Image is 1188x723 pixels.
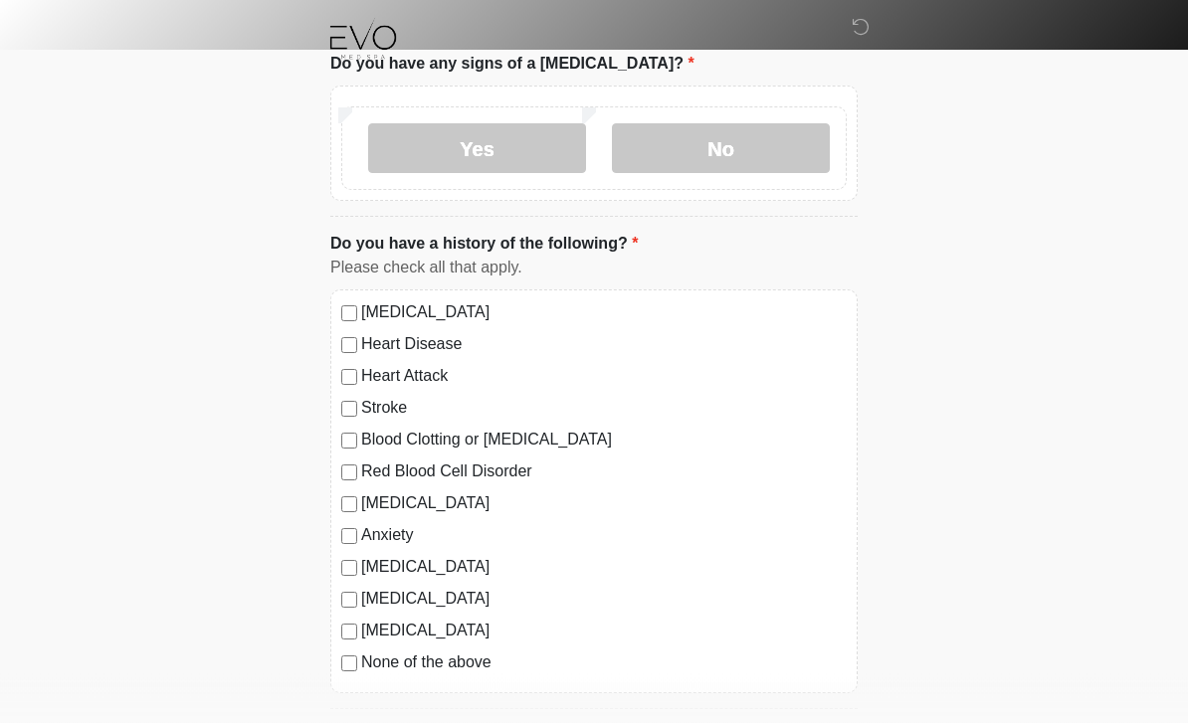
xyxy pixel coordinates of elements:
[361,524,847,548] label: Anxiety
[361,301,847,325] label: [MEDICAL_DATA]
[310,15,416,61] img: Evo Med Spa Logo
[361,397,847,421] label: Stroke
[361,429,847,452] label: Blood Clotting or [MEDICAL_DATA]
[341,402,357,418] input: Stroke
[341,465,357,481] input: Red Blood Cell Disorder
[368,124,586,174] label: Yes
[361,620,847,643] label: [MEDICAL_DATA]
[341,529,357,545] input: Anxiety
[341,434,357,450] input: Blood Clotting or [MEDICAL_DATA]
[341,306,357,322] input: [MEDICAL_DATA]
[330,257,858,280] div: Please check all that apply.
[341,338,357,354] input: Heart Disease
[361,333,847,357] label: Heart Disease
[341,625,357,640] input: [MEDICAL_DATA]
[361,365,847,389] label: Heart Attack
[361,492,847,516] label: [MEDICAL_DATA]
[361,588,847,612] label: [MEDICAL_DATA]
[341,561,357,577] input: [MEDICAL_DATA]
[361,556,847,580] label: [MEDICAL_DATA]
[341,370,357,386] input: Heart Attack
[330,233,638,257] label: Do you have a history of the following?
[361,460,847,484] label: Red Blood Cell Disorder
[341,593,357,609] input: [MEDICAL_DATA]
[612,124,830,174] label: No
[341,656,357,672] input: None of the above
[341,497,357,513] input: [MEDICAL_DATA]
[361,651,847,675] label: None of the above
